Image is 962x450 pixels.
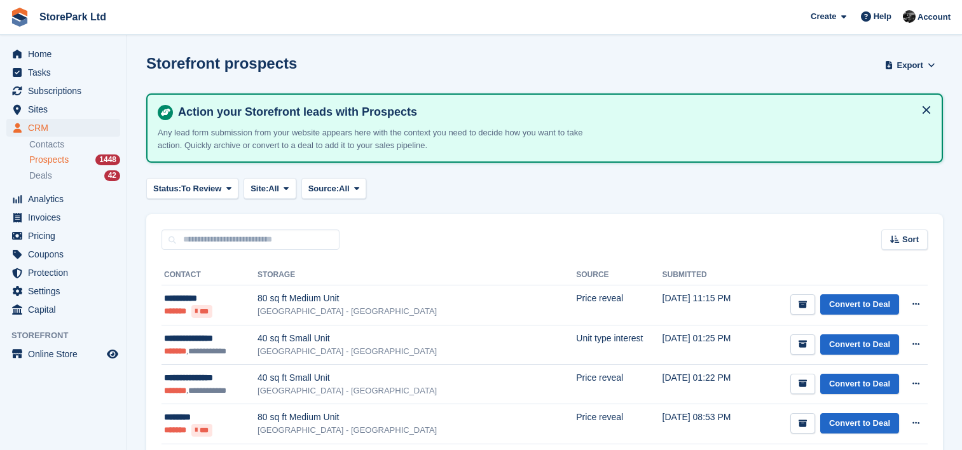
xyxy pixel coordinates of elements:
p: Any lead form submission from your website appears here with the context you need to decide how y... [158,126,603,151]
td: Price reveal [576,364,662,404]
span: Tasks [28,64,104,81]
span: Site: [251,182,268,195]
div: 40 sq ft Small Unit [258,332,576,345]
a: menu [6,208,120,226]
span: Sort [902,233,919,246]
span: Status: [153,182,181,195]
a: menu [6,282,120,300]
span: Deals [29,170,52,182]
span: Settings [28,282,104,300]
span: To Review [181,182,221,195]
span: Online Store [28,345,104,363]
span: Export [897,59,923,72]
a: Convert to Deal [820,294,899,315]
a: Deals 42 [29,169,120,182]
a: menu [6,227,120,245]
td: [DATE] 08:53 PM [663,404,751,444]
a: menu [6,119,120,137]
a: menu [6,345,120,363]
td: [DATE] 01:22 PM [663,364,751,404]
img: stora-icon-8386f47178a22dfd0bd8f6a31ec36ba5ce8667c1dd55bd0f319d3a0aa187defe.svg [10,8,29,27]
span: Pricing [28,227,104,245]
button: Site: All [244,178,296,199]
div: [GEOGRAPHIC_DATA] - [GEOGRAPHIC_DATA] [258,305,576,318]
div: [GEOGRAPHIC_DATA] - [GEOGRAPHIC_DATA] [258,424,576,437]
span: Create [811,10,836,23]
button: Source: All [301,178,367,199]
span: Source: [308,182,339,195]
div: [GEOGRAPHIC_DATA] - [GEOGRAPHIC_DATA] [258,385,576,397]
span: Protection [28,264,104,282]
div: [GEOGRAPHIC_DATA] - [GEOGRAPHIC_DATA] [258,345,576,358]
th: Storage [258,265,576,285]
div: 80 sq ft Medium Unit [258,292,576,305]
span: Account [917,11,951,24]
a: menu [6,264,120,282]
span: Invoices [28,208,104,226]
h1: Storefront prospects [146,55,297,72]
img: Ryan Mulcahy [903,10,916,23]
button: Status: To Review [146,178,238,199]
span: Coupons [28,245,104,263]
td: [DATE] 11:15 PM [663,285,751,325]
th: Contact [161,265,258,285]
span: CRM [28,119,104,137]
td: [DATE] 01:25 PM [663,325,751,364]
div: 42 [104,170,120,181]
span: All [268,182,279,195]
span: Home [28,45,104,63]
a: Preview store [105,346,120,362]
a: menu [6,245,120,263]
span: All [339,182,350,195]
a: menu [6,45,120,63]
span: Analytics [28,190,104,208]
td: Price reveal [576,285,662,325]
a: menu [6,301,120,318]
button: Export [882,55,938,76]
a: Contacts [29,139,120,151]
a: Convert to Deal [820,374,899,395]
a: menu [6,190,120,208]
span: Prospects [29,154,69,166]
a: Convert to Deal [820,413,899,434]
td: Price reveal [576,404,662,444]
div: 1448 [95,154,120,165]
th: Source [576,265,662,285]
span: Help [874,10,891,23]
td: Unit type interest [576,325,662,364]
h4: Action your Storefront leads with Prospects [173,105,931,119]
th: Submitted [663,265,751,285]
span: Sites [28,100,104,118]
span: Subscriptions [28,82,104,100]
span: Capital [28,301,104,318]
span: Storefront [11,329,127,342]
a: Prospects 1448 [29,153,120,167]
a: StorePark Ltd [34,6,111,27]
a: menu [6,100,120,118]
div: 80 sq ft Medium Unit [258,411,576,424]
a: menu [6,64,120,81]
div: 40 sq ft Small Unit [258,371,576,385]
a: menu [6,82,120,100]
a: Convert to Deal [820,334,899,355]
